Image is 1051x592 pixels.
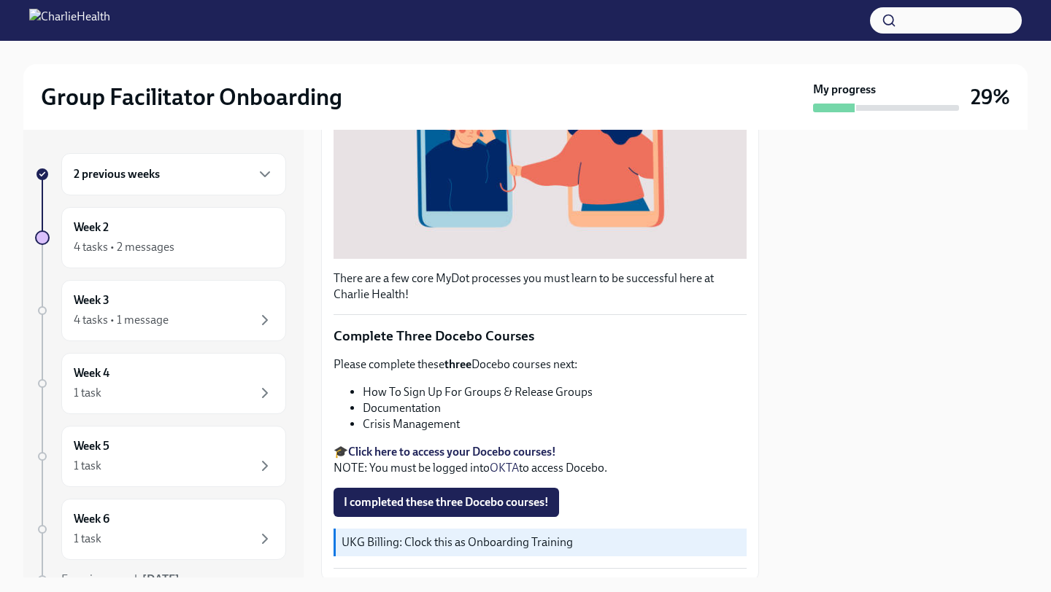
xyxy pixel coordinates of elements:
[344,495,549,510] span: I completed these three Docebo courses!
[74,166,160,182] h6: 2 previous weeks
[490,461,519,475] a: OKTA
[813,82,876,98] strong: My progress
[348,445,556,459] a: Click here to access your Docebo courses!
[35,280,286,341] a: Week 34 tasks • 1 message
[35,353,286,414] a: Week 41 task
[74,292,109,308] h6: Week 3
[35,499,286,560] a: Week 61 task
[35,426,286,487] a: Week 51 task
[444,357,471,371] strong: three
[61,153,286,195] div: 2 previous weeks
[334,270,747,303] p: There are a few core MyDot processes you must learn to be successful here at Charlie Health!
[74,365,109,381] h6: Week 4
[74,458,101,474] div: 1 task
[334,357,747,373] p: Please complete these Docebo courses next:
[142,572,180,586] strong: [DATE]
[334,488,559,517] button: I completed these three Docebo courses!
[74,219,109,235] h6: Week 2
[74,511,109,527] h6: Week 6
[29,9,110,32] img: CharlieHealth
[334,327,747,346] p: Complete Three Docebo Courses
[971,84,1010,110] h3: 29%
[74,239,174,255] div: 4 tasks • 2 messages
[334,444,747,476] p: 🎓 NOTE: You must be logged into to access Docebo.
[74,438,109,454] h6: Week 5
[363,400,747,416] li: Documentation
[342,534,741,550] p: UKG Billing: Clock this as Onboarding Training
[74,531,101,547] div: 1 task
[41,82,342,112] h2: Group Facilitator Onboarding
[363,384,747,400] li: How To Sign Up For Groups & Release Groups
[363,416,747,432] li: Crisis Management
[74,385,101,401] div: 1 task
[61,572,180,586] span: Experience ends
[74,312,169,328] div: 4 tasks • 1 message
[35,207,286,268] a: Week 24 tasks • 2 messages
